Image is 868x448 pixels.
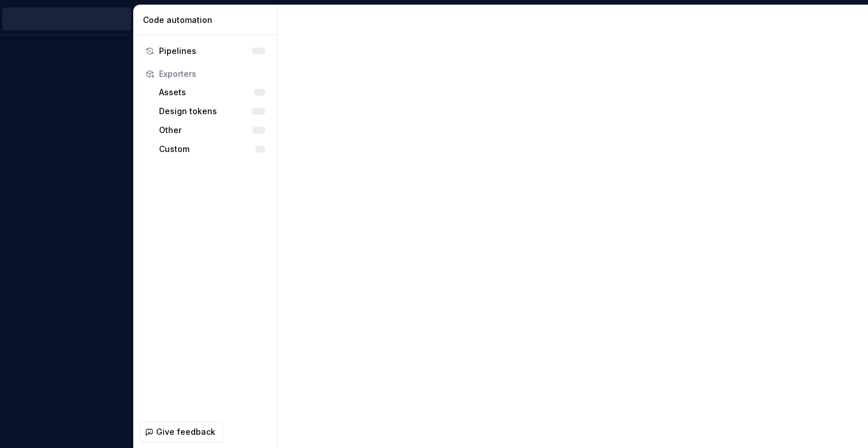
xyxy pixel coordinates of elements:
[159,45,252,57] div: Pipelines
[139,422,223,442] button: Give feedback
[159,106,252,117] div: Design tokens
[154,83,270,102] button: Assets
[156,426,215,438] span: Give feedback
[159,68,265,80] div: Exporters
[159,143,255,155] div: Custom
[141,42,270,60] button: Pipelines
[143,14,272,26] div: Code automation
[154,140,270,158] button: Custom
[154,102,270,120] button: Design tokens
[154,121,270,139] button: Other
[159,87,254,98] div: Assets
[159,124,253,136] div: Other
